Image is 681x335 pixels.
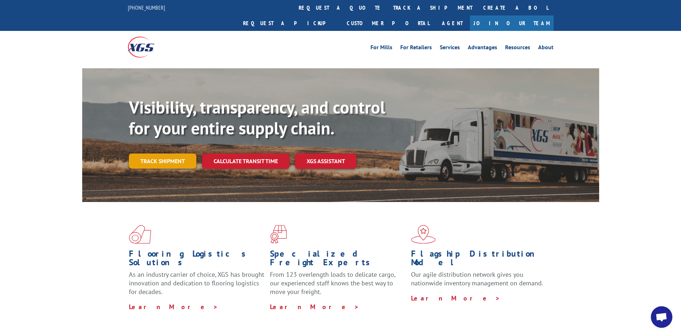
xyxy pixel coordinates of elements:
[270,225,287,244] img: xgs-icon-focused-on-flooring-red
[400,45,432,52] a: For Retailers
[270,270,406,302] p: From 123 overlength loads to delicate cargo, our experienced staff knows the best way to move you...
[411,270,543,287] span: Our agile distribution network gives you nationwide inventory management on demand.
[129,270,264,296] span: As an industry carrier of choice, XGS has brought innovation and dedication to flooring logistics...
[538,45,554,52] a: About
[202,153,289,169] a: Calculate transit time
[295,153,356,169] a: XGS ASSISTANT
[440,45,460,52] a: Services
[129,249,265,270] h1: Flooring Logistics Solutions
[238,15,341,31] a: Request a pickup
[370,45,392,52] a: For Mills
[505,45,530,52] a: Resources
[411,249,547,270] h1: Flagship Distribution Model
[435,15,470,31] a: Agent
[129,153,196,169] a: Track shipment
[411,225,436,244] img: xgs-icon-flagship-distribution-model-red
[411,294,500,302] a: Learn More >
[128,4,165,11] a: [PHONE_NUMBER]
[468,45,497,52] a: Advantages
[129,225,151,244] img: xgs-icon-total-supply-chain-intelligence-red
[341,15,435,31] a: Customer Portal
[651,306,672,328] a: Open chat
[270,303,359,311] a: Learn More >
[129,303,218,311] a: Learn More >
[470,15,554,31] a: Join Our Team
[270,249,406,270] h1: Specialized Freight Experts
[129,96,385,139] b: Visibility, transparency, and control for your entire supply chain.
